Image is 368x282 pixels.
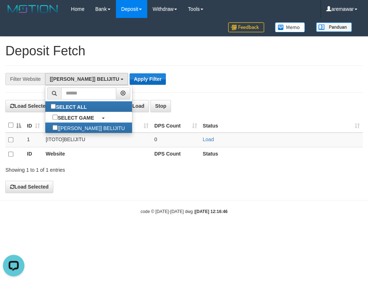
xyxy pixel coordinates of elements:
th: Status [200,147,363,161]
th: ID: activate to sort column ascending [24,118,43,133]
button: Load Selected [5,100,53,112]
input: [[PERSON_NAME]] BELIJITU [53,125,58,130]
strong: [DATE] 12:16:46 [195,209,227,214]
img: MOTION_logo.png [5,4,60,14]
label: SELECT ALL [45,101,94,112]
input: SELECT GAME [53,115,58,120]
span: 0 [154,137,157,142]
img: Feedback.jpg [228,22,264,32]
th: DPS Count: activate to sort column ascending [151,118,200,133]
button: Apply Filter [130,73,166,85]
b: SELECT GAME [58,115,94,121]
div: Filter Website [5,73,45,85]
td: 1 [24,133,43,147]
a: Load [203,137,214,142]
span: [[PERSON_NAME]] BELIJITU [50,76,119,82]
th: Website: activate to sort column ascending [43,118,151,133]
input: SELECT ALL [51,104,56,109]
button: Open LiveChat chat widget [3,3,24,24]
th: ID [24,147,43,161]
button: Load Selected [5,181,53,193]
th: Status: activate to sort column ascending [200,118,363,133]
img: panduan.png [316,22,352,32]
small: code © [DATE]-[DATE] dwg | [141,209,228,214]
td: [ITOTO] BELIJITU [43,133,151,147]
h1: Deposit Fetch [5,44,363,58]
label: [[PERSON_NAME]] BELIJITU [45,122,132,133]
button: Stop [150,100,171,112]
th: DPS Count [151,147,200,161]
div: Showing 1 to 1 of 1 entries [5,163,148,174]
button: [[PERSON_NAME]] BELIJITU [45,73,128,85]
th: Website [43,147,151,161]
a: SELECT GAME [45,112,132,122]
img: Button%20Memo.svg [275,22,305,32]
